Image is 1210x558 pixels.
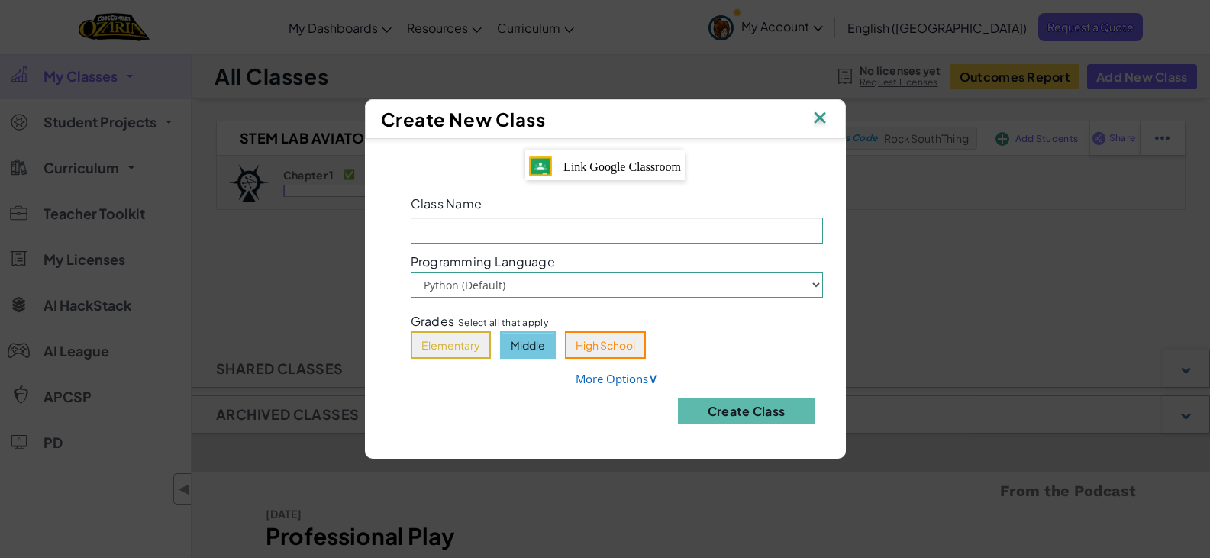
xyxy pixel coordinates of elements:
span: Create New Class [381,108,546,131]
span: ∨ [648,369,658,387]
span: Select all that apply [458,315,548,330]
button: Create Class [678,398,815,424]
button: Middle [500,331,556,359]
img: IconClose.svg [810,108,830,131]
span: Grades [411,313,455,329]
button: High School [565,331,646,359]
span: Programming Language [411,255,555,268]
span: Class Name [411,195,482,211]
button: Elementary [411,331,491,359]
span: Link Google Classroom [563,160,681,173]
img: IconGoogleClassroom.svg [529,156,552,176]
a: More Options [576,371,658,386]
